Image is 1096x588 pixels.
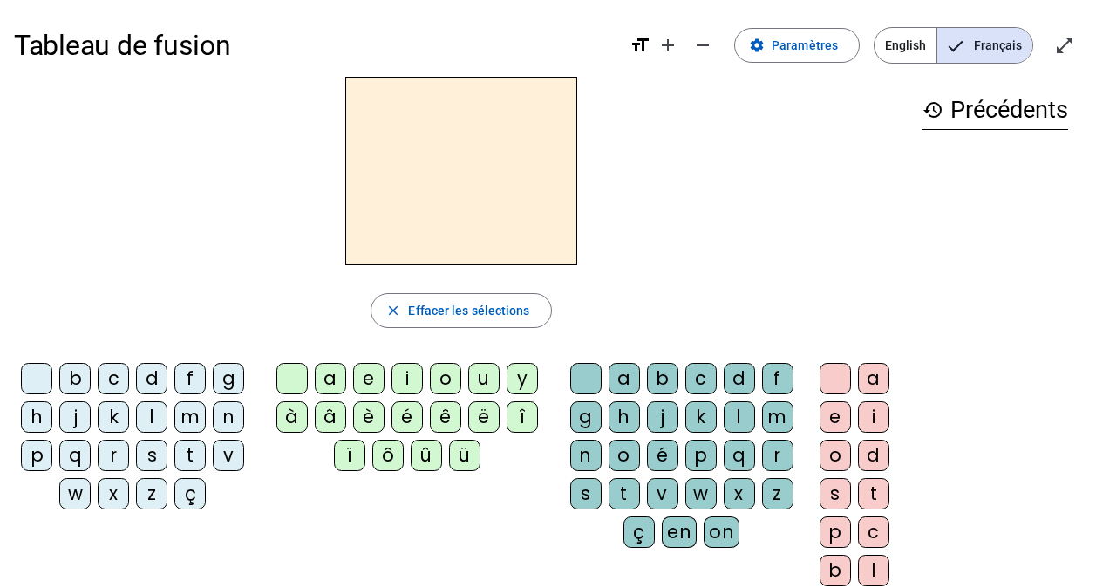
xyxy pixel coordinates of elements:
[704,516,739,548] div: on
[685,440,717,471] div: p
[657,35,678,56] mat-icon: add
[685,401,717,433] div: k
[570,478,602,509] div: s
[411,440,442,471] div: û
[650,28,685,63] button: Augmenter la taille de la police
[14,17,616,73] h1: Tableau de fusion
[213,440,244,471] div: v
[98,401,129,433] div: k
[1047,28,1082,63] button: Entrer en plein écran
[430,363,461,394] div: o
[136,401,167,433] div: l
[408,300,529,321] span: Effacer les sélections
[762,363,793,394] div: f
[858,478,889,509] div: t
[59,363,91,394] div: b
[875,28,936,63] span: English
[609,478,640,509] div: t
[98,478,129,509] div: x
[820,516,851,548] div: p
[609,401,640,433] div: h
[858,555,889,586] div: l
[98,440,129,471] div: r
[468,363,500,394] div: u
[59,478,91,509] div: w
[353,401,385,433] div: è
[59,401,91,433] div: j
[724,363,755,394] div: d
[762,440,793,471] div: r
[334,440,365,471] div: ï
[762,401,793,433] div: m
[937,28,1032,63] span: Français
[820,401,851,433] div: e
[136,363,167,394] div: d
[391,401,423,433] div: é
[647,478,678,509] div: v
[858,363,889,394] div: a
[372,440,404,471] div: ô
[371,293,551,328] button: Effacer les sélections
[21,440,52,471] div: p
[858,401,889,433] div: i
[449,440,480,471] div: ü
[647,440,678,471] div: é
[724,401,755,433] div: l
[692,35,713,56] mat-icon: remove
[315,363,346,394] div: a
[858,440,889,471] div: d
[468,401,500,433] div: ë
[430,401,461,433] div: ê
[820,440,851,471] div: o
[724,478,755,509] div: x
[98,363,129,394] div: c
[609,363,640,394] div: a
[820,555,851,586] div: b
[820,478,851,509] div: s
[391,363,423,394] div: i
[922,91,1068,130] h3: Précédents
[174,478,206,509] div: ç
[570,440,602,471] div: n
[213,363,244,394] div: g
[685,363,717,394] div: c
[315,401,346,433] div: â
[174,401,206,433] div: m
[174,440,206,471] div: t
[647,363,678,394] div: b
[749,38,765,53] mat-icon: settings
[662,516,697,548] div: en
[385,303,401,318] mat-icon: close
[623,516,655,548] div: ç
[174,363,206,394] div: f
[762,478,793,509] div: z
[136,440,167,471] div: s
[276,401,308,433] div: à
[136,478,167,509] div: z
[724,440,755,471] div: q
[213,401,244,433] div: n
[609,440,640,471] div: o
[922,99,943,120] mat-icon: history
[1054,35,1075,56] mat-icon: open_in_full
[858,516,889,548] div: c
[685,28,720,63] button: Diminuer la taille de la police
[874,27,1033,64] mat-button-toggle-group: Language selection
[507,401,538,433] div: î
[772,35,838,56] span: Paramètres
[570,401,602,433] div: g
[507,363,538,394] div: y
[59,440,91,471] div: q
[647,401,678,433] div: j
[353,363,385,394] div: e
[21,401,52,433] div: h
[630,35,650,56] mat-icon: format_size
[734,28,860,63] button: Paramètres
[685,478,717,509] div: w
